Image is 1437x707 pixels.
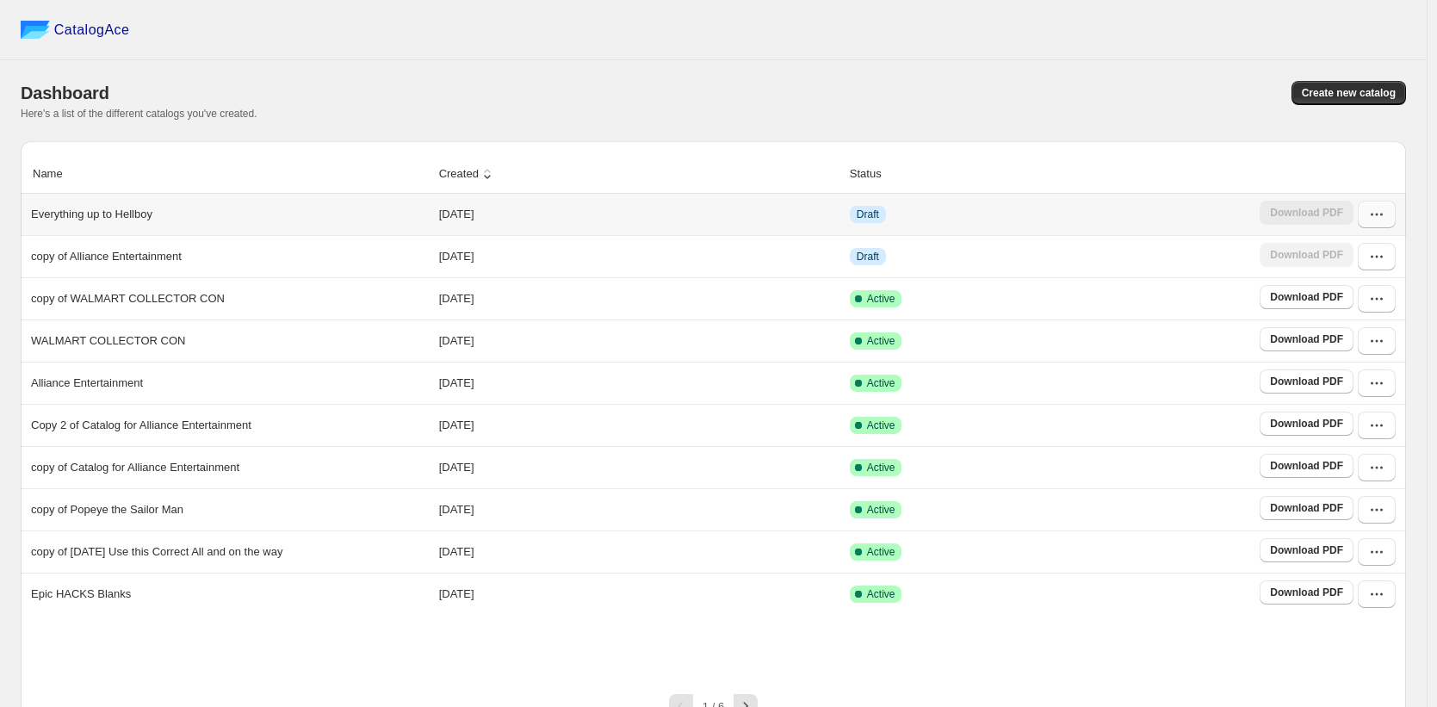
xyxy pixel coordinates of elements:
button: Created [437,158,499,190]
button: Status [847,158,901,190]
span: Active [867,334,895,348]
td: [DATE] [434,530,845,573]
span: Active [867,503,895,517]
a: Download PDF [1260,538,1353,562]
p: copy of Catalog for Alliance Entertainment [31,459,239,476]
td: [DATE] [434,194,845,235]
a: Download PDF [1260,580,1353,605]
p: copy of [DATE] Use this Correct All and on the way [31,543,282,561]
span: Download PDF [1270,290,1343,304]
span: CatalogAce [54,22,130,39]
td: [DATE] [434,277,845,319]
p: Epic HACKS Blanks [31,586,131,603]
td: [DATE] [434,488,845,530]
span: Download PDF [1270,459,1343,473]
a: Download PDF [1260,369,1353,394]
td: [DATE] [434,319,845,362]
p: WALMART COLLECTOR CON [31,332,185,350]
span: Download PDF [1270,586,1343,599]
span: Draft [857,208,879,221]
td: [DATE] [434,362,845,404]
a: Download PDF [1260,496,1353,520]
td: [DATE] [434,235,845,277]
a: Download PDF [1260,285,1353,309]
button: Create new catalog [1291,81,1406,105]
td: [DATE] [434,404,845,446]
td: [DATE] [434,446,845,488]
span: Active [867,376,895,390]
span: Here's a list of the different catalogs you've created. [21,108,257,120]
span: Create new catalog [1302,86,1396,100]
p: copy of Popeye the Sailor Man [31,501,183,518]
span: Download PDF [1270,375,1343,388]
span: Download PDF [1270,501,1343,515]
p: Alliance Entertainment [31,375,143,392]
p: Everything up to Hellboy [31,206,152,223]
td: [DATE] [434,573,845,615]
span: Active [867,419,895,432]
p: Copy 2 of Catalog for Alliance Entertainment [31,417,251,434]
a: Download PDF [1260,412,1353,436]
a: Download PDF [1260,454,1353,478]
span: Draft [857,250,879,264]
img: catalog ace [21,21,50,39]
span: Download PDF [1270,543,1343,557]
span: Active [867,587,895,601]
span: Download PDF [1270,332,1343,346]
span: Active [867,292,895,306]
span: Download PDF [1270,417,1343,431]
button: Name [30,158,83,190]
span: Active [867,545,895,559]
p: copy of WALMART COLLECTOR CON [31,290,225,307]
span: Active [867,461,895,474]
span: Dashboard [21,84,109,102]
p: copy of Alliance Entertainment [31,248,182,265]
a: Download PDF [1260,327,1353,351]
